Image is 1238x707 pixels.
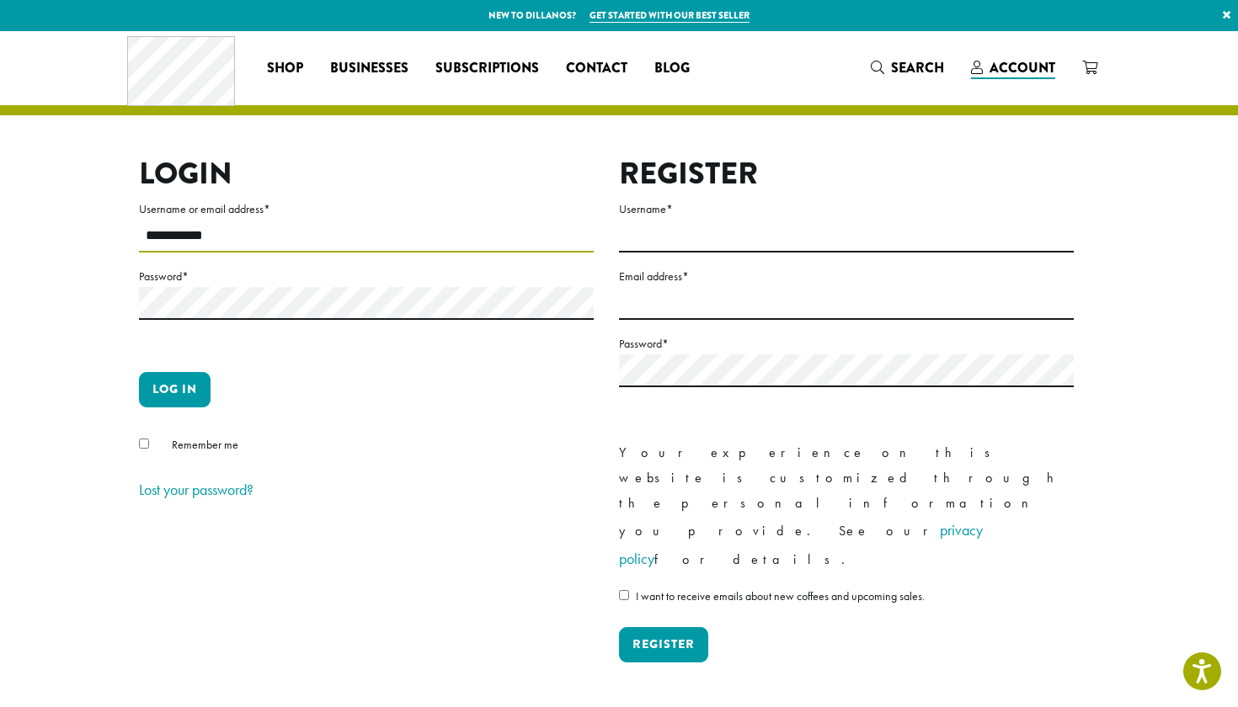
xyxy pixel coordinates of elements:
[891,58,944,77] span: Search
[619,156,1074,192] h2: Register
[267,58,303,79] span: Shop
[330,58,408,79] span: Businesses
[619,590,629,600] input: I want to receive emails about new coffees and upcoming sales.
[990,58,1055,77] span: Account
[619,520,983,568] a: privacy policy
[619,333,1074,354] label: Password
[172,437,238,452] span: Remember me
[636,588,925,603] span: I want to receive emails about new coffees and upcoming sales.
[139,372,211,407] button: Log in
[139,480,253,499] a: Lost your password?
[654,58,690,79] span: Blog
[435,58,539,79] span: Subscriptions
[857,54,958,82] a: Search
[590,8,750,23] a: Get started with our best seller
[619,627,708,662] button: Register
[139,199,594,220] label: Username or email address
[139,156,594,192] h2: Login
[566,58,627,79] span: Contact
[619,440,1074,573] p: Your experience on this website is customized through the personal information you provide. See o...
[139,266,594,287] label: Password
[253,55,317,82] a: Shop
[619,266,1074,287] label: Email address
[619,199,1074,220] label: Username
